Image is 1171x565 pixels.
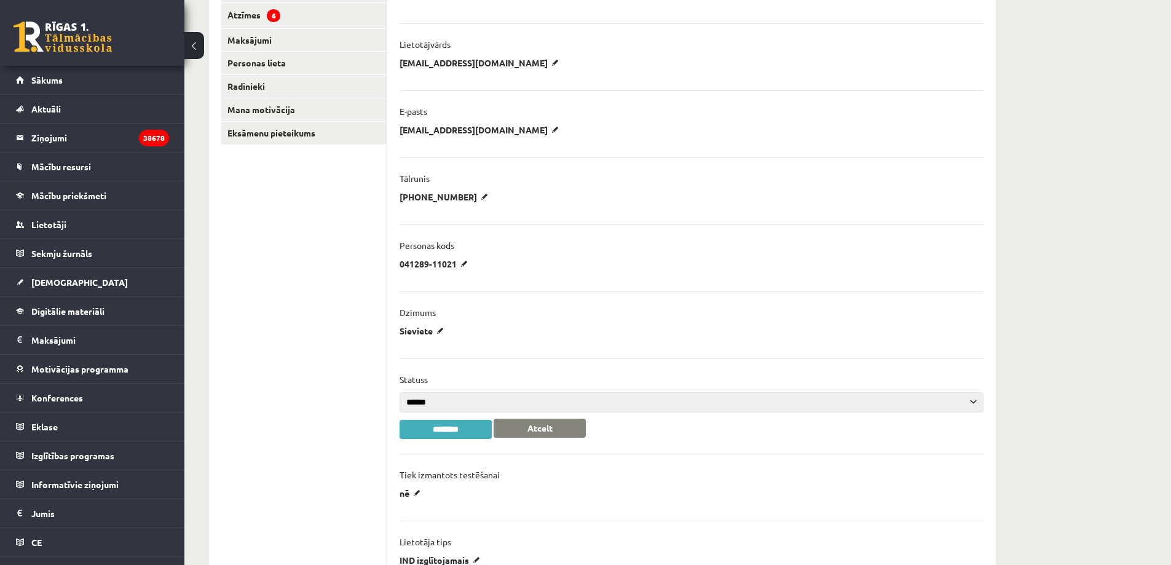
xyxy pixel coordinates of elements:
[139,130,169,146] i: 38678
[400,325,448,336] p: Sieviete
[494,419,586,438] button: Atcelt
[31,219,66,230] span: Lietotāji
[31,363,128,374] span: Motivācijas programma
[400,240,454,251] p: Personas kods
[31,161,91,172] span: Mācību resursi
[16,355,169,383] a: Motivācijas programma
[221,98,387,121] a: Mana motivācija
[400,469,500,480] p: Tiek izmantots testēšanai
[16,528,169,556] a: CE
[400,191,492,202] p: [PHONE_NUMBER]
[16,239,169,267] a: Sekmju žurnāls
[31,421,58,432] span: Eklase
[31,326,169,354] legend: Maksājumi
[400,57,563,68] p: [EMAIL_ADDRESS][DOMAIN_NAME]
[221,29,387,52] a: Maksājumi
[16,384,169,412] a: Konferences
[16,268,169,296] a: [DEMOGRAPHIC_DATA]
[14,22,112,52] a: Rīgas 1. Tālmācības vidusskola
[31,450,114,461] span: Izglītības programas
[400,106,427,117] p: E-pasts
[31,277,128,288] span: [DEMOGRAPHIC_DATA]
[31,124,169,152] legend: Ziņojumi
[31,103,61,114] span: Aktuāli
[16,152,169,181] a: Mācību resursi
[400,307,436,318] p: Dzimums
[31,248,92,259] span: Sekmju žurnāls
[221,75,387,98] a: Radinieki
[221,122,387,144] a: Eksāmenu pieteikums
[221,52,387,74] a: Personas lieta
[31,537,42,548] span: CE
[400,488,425,499] p: nē
[400,374,428,385] p: Statuss
[16,326,169,354] a: Maksājumi
[16,124,169,152] a: Ziņojumi38678
[16,441,169,470] a: Izglītības programas
[400,39,451,50] p: Lietotājvārds
[400,258,472,269] p: 041289-11021
[16,470,169,499] a: Informatīvie ziņojumi
[31,392,83,403] span: Konferences
[400,173,430,184] p: Tālrunis
[16,297,169,325] a: Digitālie materiāli
[16,499,169,527] a: Jumis
[400,124,563,135] p: [EMAIL_ADDRESS][DOMAIN_NAME]
[16,95,169,123] a: Aktuāli
[31,306,104,317] span: Digitālie materiāli
[16,181,169,210] a: Mācību priekšmeti
[16,413,169,441] a: Eklase
[31,190,106,201] span: Mācību priekšmeti
[400,536,451,547] p: Lietotāja tips
[221,3,387,28] a: Atzīmes6
[31,479,119,490] span: Informatīvie ziņojumi
[267,9,280,22] span: 6
[31,508,55,519] span: Jumis
[16,66,169,94] a: Sākums
[31,74,63,85] span: Sākums
[16,210,169,239] a: Lietotāji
